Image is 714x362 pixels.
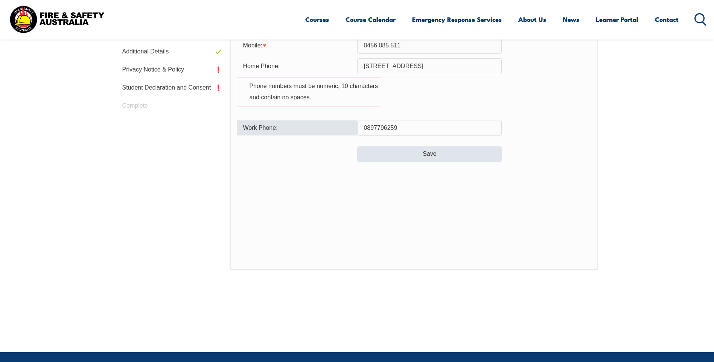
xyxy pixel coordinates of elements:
[305,9,329,29] a: Courses
[346,9,396,29] a: Course Calendar
[655,9,679,29] a: Contact
[357,58,502,74] input: Phone numbers must be numeric, 10 characters and contain no spaces.
[116,43,226,61] a: Additional Details
[237,59,357,73] div: Home Phone:
[116,61,226,79] a: Privacy Notice & Policy
[596,9,638,29] a: Learner Portal
[412,9,502,29] a: Emergency Response Services
[237,77,381,106] div: Phone numbers must be numeric, 10 characters and contain no spaces.
[116,79,226,97] a: Student Declaration and Consent
[563,9,579,29] a: News
[357,38,502,53] input: Mobile numbers must be numeric, 10 characters and contain no spaces.
[518,9,546,29] a: About Us
[357,146,502,161] button: Save
[237,38,357,53] div: Mobile is required.
[357,120,502,136] input: Phone numbers must be numeric, 10 characters and contain no spaces.
[237,120,357,135] div: Work Phone:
